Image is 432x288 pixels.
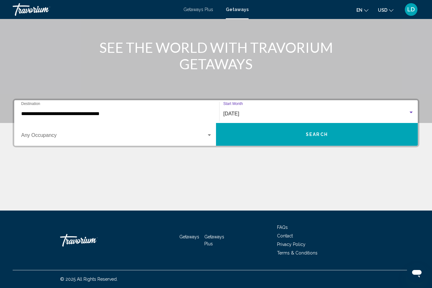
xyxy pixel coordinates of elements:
a: Contact [277,233,293,238]
a: Getaways Plus [204,234,224,246]
a: Getaways [179,234,199,239]
span: [DATE] [223,111,239,116]
a: Terms & Conditions [277,250,318,255]
button: Change currency [378,5,393,15]
a: Getaways [226,7,249,12]
span: en [356,8,362,13]
iframe: Button to launch messaging window [407,263,427,283]
span: USD [378,8,387,13]
a: Getaways Plus [183,7,213,12]
a: Travorium [60,231,123,250]
h1: SEE THE WORLD WITH TRAVORIUM GETAWAYS [97,39,335,72]
a: Travorium [13,3,177,16]
a: FAQs [277,225,288,230]
button: Change language [356,5,368,15]
button: Search [216,123,418,146]
div: Search widget [14,100,418,146]
span: © 2025 All Rights Reserved. [60,277,118,282]
button: User Menu [403,3,419,16]
span: LD [407,6,415,13]
span: Search [306,132,328,137]
a: Privacy Policy [277,242,305,247]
